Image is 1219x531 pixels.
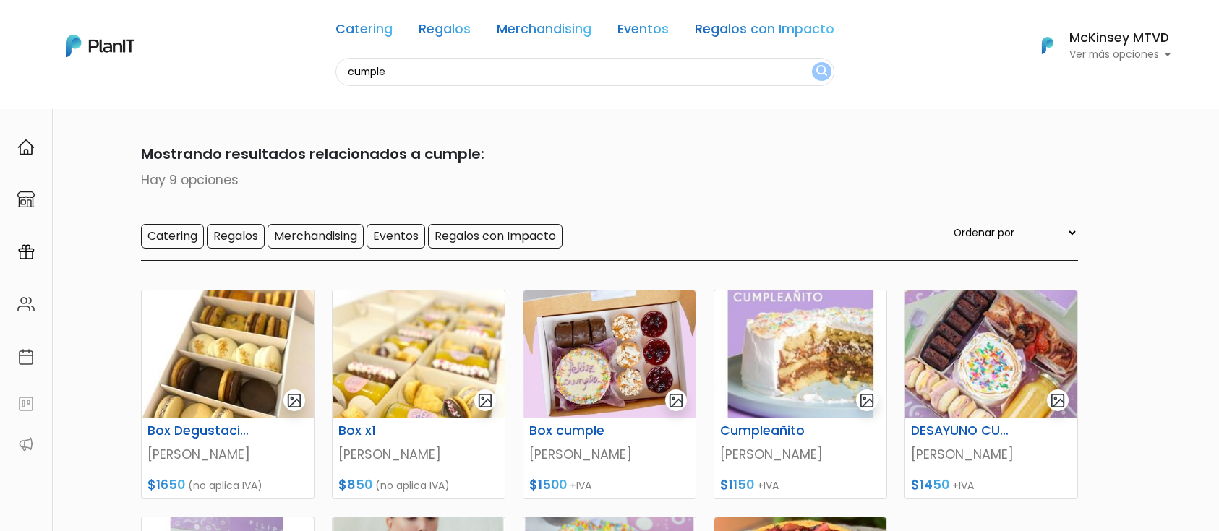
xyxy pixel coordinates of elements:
span: (no aplica IVA) [375,478,450,493]
span: +IVA [570,478,591,493]
a: gallery-light Cumpleañito [PERSON_NAME] $1150 +IVA [714,290,887,499]
h6: Box Degustación [139,423,257,439]
span: $1150 [720,476,754,493]
img: PlanIt Logo [1032,30,1064,61]
input: Eventos [367,224,425,249]
p: Hay 9 opciones [141,170,1078,189]
a: Regalos [419,23,471,40]
input: Buscá regalos, desayunos, y más [335,58,834,86]
img: campaigns-02234683943229c281be62815700db0a1741e53638e28bf9629b52c665b00959.svg [17,243,35,261]
img: search_button-432b6d5273f82d61273b3651a40e1bd1b912527efae98b1b7a1b2c0702e16a8d.svg [816,65,827,79]
span: +IVA [757,478,779,493]
input: Regalos [207,224,265,249]
p: [PERSON_NAME] [529,445,690,464]
img: thumb_Captura_de_pantalla_2023-09-04_150511.jpg [523,290,696,418]
p: [PERSON_NAME] [338,445,499,464]
button: PlanIt Logo McKinsey MTVD Ver más opciones [1023,27,1171,64]
img: people-662611757002400ad9ed0e3c099ab2801c6687ba6c219adb57efc949bc21e19d.svg [17,295,35,313]
span: $850 [338,476,372,493]
span: (no aplica IVA) [188,478,262,493]
a: gallery-light Box cumple [PERSON_NAME] $1500 +IVA [523,290,696,499]
h6: McKinsey MTVD [1069,32,1171,45]
img: thumb_WhatsApp_Image_2025-02-28_at_13.43.42__2_.jpeg [905,290,1077,418]
img: home-e721727adea9d79c4d83392d1f703f7f8bce08238fde08b1acbfd93340b81755.svg [17,139,35,156]
img: gallery-light [477,392,494,409]
a: Eventos [617,23,669,40]
a: Regalos con Impacto [695,23,834,40]
h6: Cumpleañito [711,423,830,439]
p: [PERSON_NAME] [911,445,1072,464]
p: Mostrando resultados relacionados a cumple: [141,143,1078,165]
p: Ver más opciones [1069,50,1171,60]
h6: Box cumple [521,423,639,439]
img: gallery-light [668,392,685,409]
input: Regalos con Impacto [428,224,563,249]
a: gallery-light Box x1 [PERSON_NAME] $850 (no aplica IVA) [332,290,505,499]
a: Catering [335,23,393,40]
a: Merchandising [497,23,591,40]
input: Catering [141,224,204,249]
span: $1450 [911,476,949,493]
a: gallery-light DESAYUNO CUMPLE PARA 1 [PERSON_NAME] $1450 +IVA [904,290,1078,499]
p: [PERSON_NAME] [720,445,881,464]
span: $1500 [529,476,567,493]
img: partners-52edf745621dab592f3b2c58e3bca9d71375a7ef29c3b500c9f145b62cc070d4.svg [17,436,35,453]
img: gallery-light [859,392,876,409]
img: gallery-light [1050,392,1066,409]
img: calendar-87d922413cdce8b2cf7b7f5f62616a5cf9e4887200fb71536465627b3292af00.svg [17,348,35,366]
img: thumb_2000___2000-Photoroom__30_.jpg [714,290,886,418]
span: +IVA [952,478,974,493]
img: thumb_WhatsApp_Image_2022-10-03_at_12.04.35__1_.jpeg [142,290,314,418]
img: marketplace-4ceaa7011d94191e9ded77b95e3339b90024bf715f7c57f8cf31f2d8c509eaba.svg [17,191,35,208]
h6: Box x1 [330,423,448,439]
img: feedback-78b5a0c8f98aac82b08bfc38622c3050aee476f2c9584af64705fc4e61158814.svg [17,395,35,413]
img: thumb_WhatsApp_Image_2022-09-28_at_09.41.10.jpeg [333,290,505,418]
p: [PERSON_NAME] [147,445,308,464]
a: gallery-light Box Degustación [PERSON_NAME] $1650 (no aplica IVA) [141,290,315,499]
img: gallery-light [286,392,303,409]
img: PlanIt Logo [66,35,134,57]
span: $1650 [147,476,185,493]
h6: DESAYUNO CUMPLE PARA 1 [902,423,1021,439]
input: Merchandising [268,224,364,249]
